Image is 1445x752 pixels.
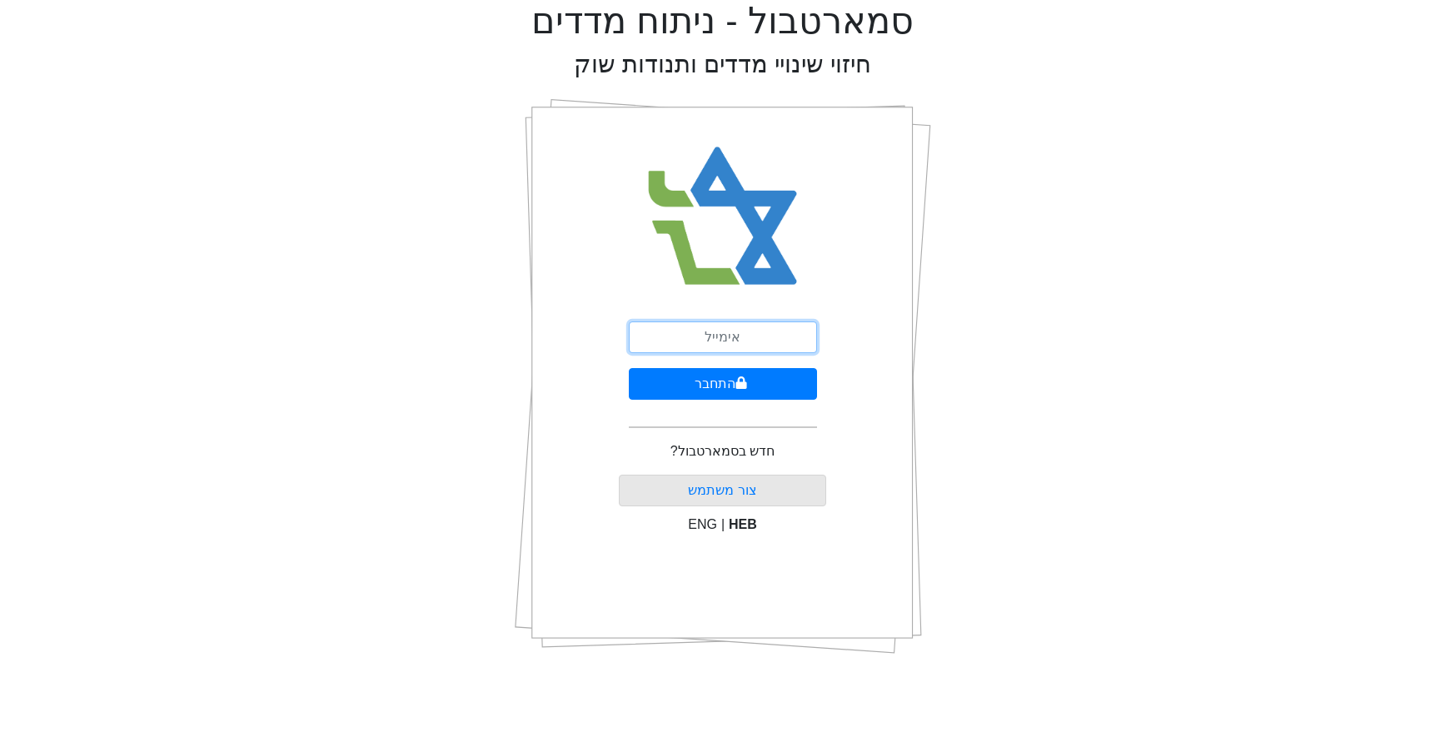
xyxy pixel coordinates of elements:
[688,483,756,497] a: צור משתמש
[629,321,817,353] input: אימייל
[632,125,813,308] img: Smart Bull
[688,517,717,531] span: ENG
[574,50,871,79] h2: חיזוי שינויי מדדים ותנודות שוק
[619,475,826,506] button: צור משתמש
[729,517,757,531] span: HEB
[670,441,775,461] p: חדש בסמארטבול?
[629,368,817,400] button: התחבר
[721,517,725,531] span: |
